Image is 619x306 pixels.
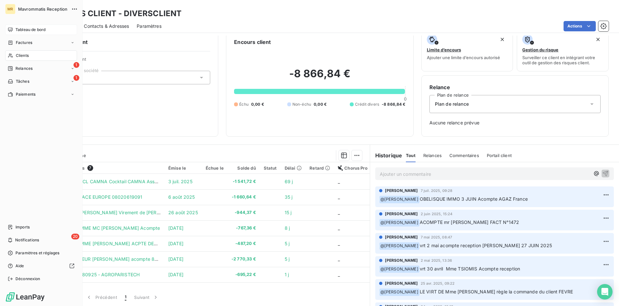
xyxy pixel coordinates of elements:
span: 25 avr. 2025, 09:22 [421,281,455,285]
span: 2 mai 2025, 13:36 [421,259,452,262]
span: @ [PERSON_NAME] [379,219,419,227]
span: _ [338,225,340,231]
span: 35 j [285,194,293,200]
span: @ [PERSON_NAME] [379,289,419,296]
span: 1 [74,62,79,68]
span: Propriétés Client [52,57,210,66]
span: Paramètres [137,23,162,29]
div: Statut [264,165,277,171]
div: Open Intercom Messenger [597,284,613,300]
span: -8 866,84 € [382,101,406,107]
span: -487,20 € [231,240,256,247]
h3: DIVERS CLIENT - DIVERSCLIENT [57,8,182,19]
span: Tout [406,153,416,158]
span: VIR SEPA M OU MME [PERSON_NAME] ACPTE DEVIS [44,241,161,246]
span: 8 j [285,225,290,231]
span: Surveiller ce client en intégrant votre outil de gestion des risques client. [522,55,603,65]
img: Logo LeanPay [5,292,45,302]
h2: -8 866,84 € [234,67,405,87]
span: Mavrommatis Reception [18,6,67,12]
span: OBELISQUE IMMO 3 JUIN Acompte AGAZ France [420,196,528,202]
span: Limite d’encours [427,47,461,52]
div: Retard [309,165,330,171]
span: [PERSON_NAME] [385,211,418,217]
button: Suivant [130,290,163,304]
span: -1 660,64 € [231,194,256,200]
span: 3 juil. 2025 [168,179,192,184]
span: @ [PERSON_NAME] [379,242,419,250]
span: vrt 2 mai acompte reception [PERSON_NAME] 27 JUIN 2025 [420,243,552,248]
span: 1 j [285,272,289,277]
span: Relances [15,66,33,71]
span: 7 [87,165,93,171]
h6: Historique [370,152,402,159]
span: Tableau de bord [15,27,45,33]
div: MR [5,4,15,14]
span: Déconnexion [15,276,40,282]
span: -1 541,72 € [231,178,256,185]
span: 0 [404,96,407,101]
span: 0,00 € [314,101,327,107]
span: vrt 30 avril Mme TSIOMIS Acompte reception [420,266,520,271]
span: [DATE] [168,256,183,262]
span: _ [338,210,340,215]
span: 2 juin 2025, 15:24 [421,212,453,216]
span: _ [338,241,340,246]
div: Solde dû [231,165,256,171]
span: Gestion du risque [522,47,558,52]
span: Imports [15,224,30,230]
span: Paramètres et réglages [15,250,59,256]
span: Factures [16,40,32,46]
button: 1 [121,290,130,304]
div: Émise le [168,165,198,171]
span: 0,00 € [251,101,264,107]
span: Aide [15,263,24,269]
div: Pièces comptables [44,165,161,171]
span: 15 j [285,210,292,215]
span: 69 j [285,179,293,184]
span: VIR SEPA ASS DECL CAMNA Cocktail CAMNA Assemblee generale accompte 5 [44,179,217,184]
span: [DATE] [168,241,183,246]
span: Tâches [16,79,29,84]
span: _ [338,194,340,200]
span: 7 mai 2025, 08:47 [421,235,452,239]
span: VIR SEPA M OU MME MC [PERSON_NAME] Acompte [44,225,160,231]
a: Aide [5,261,77,271]
span: Clients [16,53,29,58]
span: -767,36 € [231,225,256,231]
span: Relances [423,153,442,158]
span: Plan de relance [435,101,469,107]
span: 5 j [285,256,290,262]
span: VIR SEPA INTERFACE EUROPE 08020619091 [44,194,142,200]
h6: Encours client [234,38,271,46]
button: Limite d’encoursAjouter une limite d’encours autorisé [421,30,513,71]
span: [PERSON_NAME] [385,188,418,194]
span: 20 [71,234,79,239]
span: _ [338,256,340,262]
span: 5 j [285,241,290,246]
span: Portail client [487,153,512,158]
div: Délai [285,165,302,171]
span: Non-échu [292,101,311,107]
div: Chorus Pro [338,165,368,171]
span: Paiements [16,91,35,97]
span: VIR SEPA MLLE [PERSON_NAME] Virement de [PERSON_NAME] [44,210,184,215]
span: 26 août 2025 [168,210,198,215]
span: CB RECEPTION 080925 - AGROPARISTECH [44,272,140,277]
span: [PERSON_NAME] [385,234,418,240]
span: [DATE] [168,225,183,231]
span: Échu [239,101,249,107]
h6: Informations client [39,38,210,46]
span: Notifications [15,237,39,243]
button: Précédent [82,290,121,304]
h6: Relance [429,83,601,91]
span: [PERSON_NAME] [385,280,418,286]
span: Ajouter une limite d’encours autorisé [427,55,500,60]
span: ACOMPTE mr [PERSON_NAME] FACT N°1472 [420,219,519,225]
span: 6 août 2025 [168,194,195,200]
span: 7 juil. 2025, 09:28 [421,189,453,193]
button: Actions [564,21,596,31]
span: -944,37 € [231,209,256,216]
span: LE VIRT DE Mme [PERSON_NAME] règle la commande du client FEVRE [420,289,573,294]
span: _ [338,179,340,184]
